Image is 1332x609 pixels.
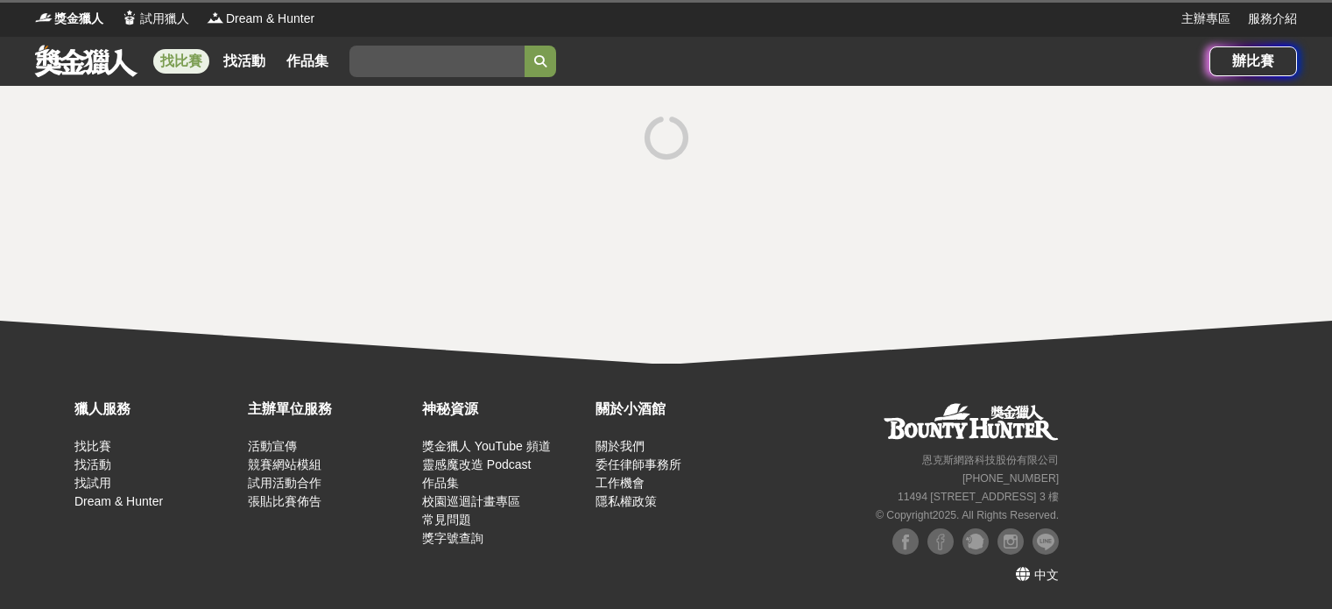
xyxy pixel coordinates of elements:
[422,513,471,527] a: 常見問題
[962,472,1059,485] small: [PHONE_NUMBER]
[596,399,760,420] div: 關於小酒館
[279,49,335,74] a: 作品集
[74,399,239,420] div: 獵人服務
[1248,10,1297,28] a: 服務介紹
[248,399,412,420] div: 主辦單位服務
[207,9,224,26] img: Logo
[1034,568,1059,582] span: 中文
[207,10,314,28] a: LogoDream & Hunter
[216,49,272,74] a: 找活動
[140,10,189,28] span: 試用獵人
[248,476,321,490] a: 試用活動合作
[596,439,645,453] a: 關於我們
[74,494,163,508] a: Dream & Hunter
[121,10,189,28] a: Logo試用獵人
[898,491,1059,503] small: 11494 [STREET_ADDRESS] 3 樓
[962,528,989,555] img: Plurk
[892,528,919,555] img: Facebook
[35,10,103,28] a: Logo獎金獵人
[876,509,1059,521] small: © Copyright 2025 . All Rights Reserved.
[422,457,531,471] a: 靈感魔改造 Podcast
[422,476,459,490] a: 作品集
[248,439,297,453] a: 活動宣傳
[1209,46,1297,76] a: 辦比賽
[422,399,587,420] div: 神秘資源
[121,9,138,26] img: Logo
[422,494,520,508] a: 校園巡迴計畫專區
[596,476,645,490] a: 工作機會
[422,439,551,453] a: 獎金獵人 YouTube 頻道
[997,528,1024,555] img: Instagram
[1032,528,1059,555] img: LINE
[248,457,321,471] a: 競賽網站模組
[248,494,321,508] a: 張貼比賽佈告
[927,528,954,555] img: Facebook
[1181,10,1230,28] a: 主辦專區
[54,10,103,28] span: 獎金獵人
[596,494,657,508] a: 隱私權政策
[922,454,1059,466] small: 恩克斯網路科技股份有限公司
[74,439,111,453] a: 找比賽
[153,49,209,74] a: 找比賽
[226,10,314,28] span: Dream & Hunter
[35,9,53,26] img: Logo
[74,476,111,490] a: 找試用
[422,531,483,545] a: 獎字號查詢
[596,457,681,471] a: 委任律師事務所
[74,457,111,471] a: 找活動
